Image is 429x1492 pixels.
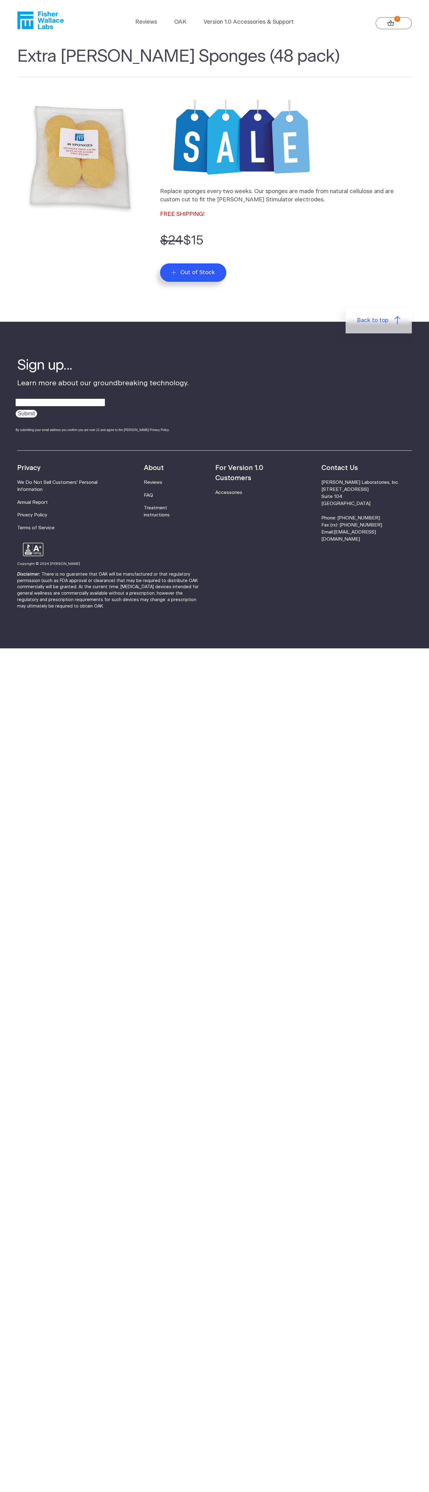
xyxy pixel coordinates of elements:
[346,308,412,333] a: Back to top
[160,211,205,217] span: FREE SHIPPING!
[321,464,358,471] strong: Contact Us
[160,263,226,282] button: Out of Stock
[376,17,412,29] a: 0
[17,513,47,517] a: Privacy Policy
[17,562,80,565] small: Copyright © 2024 [PERSON_NAME]
[174,18,186,26] a: OAK
[17,464,40,471] strong: Privacy
[321,479,412,543] li: [PERSON_NAME] Laboratories, Inc. [STREET_ADDRESS] Suite 104 [GEOGRAPHIC_DATA] Phone: [PHONE_NUMBE...
[204,18,294,26] a: Version 1.0 Accessories & Support
[321,530,376,542] a: [EMAIL_ADDRESS][DOMAIN_NAME]
[17,526,55,530] a: Terms of Service
[215,464,263,481] strong: For Version 1.0 Customers
[160,234,183,247] s: $24
[16,428,189,432] div: By submitting your email address you confirm you are over 21 and agree to the [PERSON_NAME] Priva...
[16,410,37,418] input: Submit
[135,18,157,26] a: Reviews
[17,500,48,505] a: Annual Report
[17,356,189,375] h4: Sign up...
[180,269,215,276] span: Out of Stock
[17,11,64,29] a: Fisher Wallace
[144,493,153,498] a: FAQ
[394,16,400,22] strong: 0
[357,316,389,325] span: Back to top
[17,572,40,577] strong: Disclaimer:
[144,464,164,471] strong: About
[144,480,162,485] a: Reviews
[17,480,98,492] a: We Do Not Sell Customers' Personal Information
[144,506,170,517] a: Treatment instructions
[17,571,205,610] p: There is no guarantee that OAK will be manufactured or that regulatory permission (such as FDA ap...
[17,46,412,77] h1: Extra [PERSON_NAME] Sponges (48 pack)
[160,231,412,251] p: $15
[160,187,410,204] p: Replace sponges every two weeks. Our sponges are made from natural cellulose and are custom cut t...
[17,356,189,438] div: Learn more about our groundbreaking technology.
[17,94,143,220] img: Extra Fisher Wallace Sponges (48 pack)
[215,490,242,495] a: Accessories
